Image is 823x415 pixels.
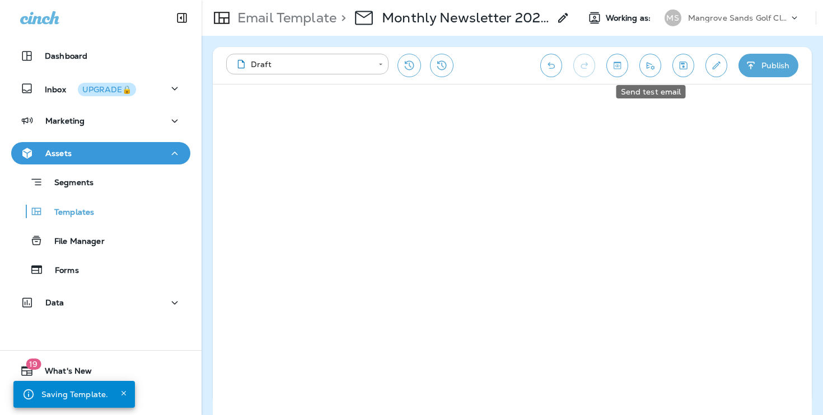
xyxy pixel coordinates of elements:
[11,45,190,67] button: Dashboard
[234,59,371,70] div: Draft
[43,237,105,247] p: File Manager
[233,10,336,26] p: Email Template
[166,7,198,29] button: Collapse Sidebar
[11,200,190,223] button: Templates
[540,54,562,77] button: Undo
[11,291,190,314] button: Data
[639,54,661,77] button: Send test email
[606,54,628,77] button: Toggle preview
[688,13,789,22] p: Mangrove Sands Golf Club
[11,258,190,281] button: Forms
[382,10,550,26] p: Monthly Newsletter 2025 - September
[11,110,190,132] button: Marketing
[336,10,346,26] p: >
[398,54,421,77] button: Restore from previous version
[11,77,190,100] button: InboxUPGRADE🔒
[43,207,94,218] p: Templates
[705,54,727,77] button: Edit details
[672,54,694,77] button: Save
[45,149,72,158] p: Assets
[34,366,92,380] span: What's New
[82,86,132,93] div: UPGRADE🔒
[26,359,41,370] span: 19
[738,54,798,77] button: Publish
[78,83,136,96] button: UPGRADE🔒
[11,142,190,164] button: Assets
[43,178,93,189] p: Segments
[45,83,136,95] p: Inbox
[11,229,190,252] button: File Manager
[45,51,87,60] p: Dashboard
[11,360,190,382] button: 19What's New
[41,384,108,404] div: Saving Template.
[430,54,453,77] button: View Changelog
[11,386,190,409] button: Support
[616,85,686,98] div: Send test email
[44,266,79,276] p: Forms
[117,386,130,400] button: Close
[45,298,64,307] p: Data
[45,116,85,125] p: Marketing
[606,13,653,23] span: Working as:
[11,170,190,194] button: Segments
[665,10,681,26] div: MS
